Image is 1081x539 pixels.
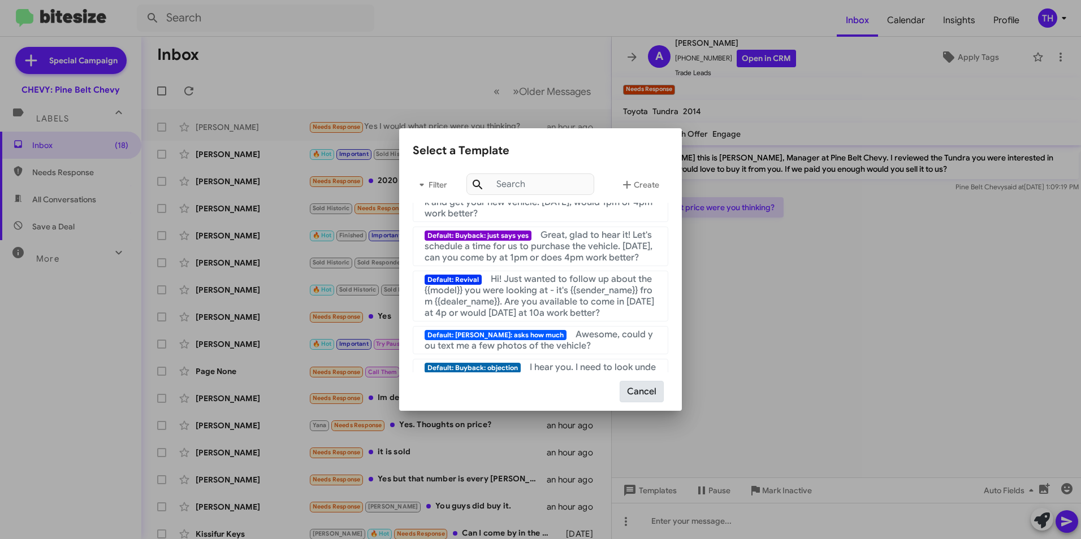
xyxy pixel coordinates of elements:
span: Hi! Just wanted to follow up about the {{model}} you were looking at - it's {{sender_name}} from ... [425,273,654,319]
span: Filter [413,175,449,195]
button: Cancel [620,381,664,402]
span: Default: Revival [425,275,482,285]
button: Filter [413,171,449,198]
span: Default: Buyback: objection [425,363,521,373]
input: Search [466,173,594,195]
div: Select a Template [413,142,668,160]
span: Default: [PERSON_NAME]: asks how much [425,330,567,340]
span: Create [620,175,659,195]
span: Great, glad to hear it! Let's schedule a time for us to purchase the vehicle. [DATE], can you com... [425,229,652,263]
button: Create [611,171,668,198]
span: Awesome, could you text me a few photos of the vehicle? [425,329,653,351]
span: Default: Buyback: just says yes [425,231,531,241]
span: I hear you. I need to look under the hood a bit to give you an exact number. It's absolutely wort... [425,362,656,407]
